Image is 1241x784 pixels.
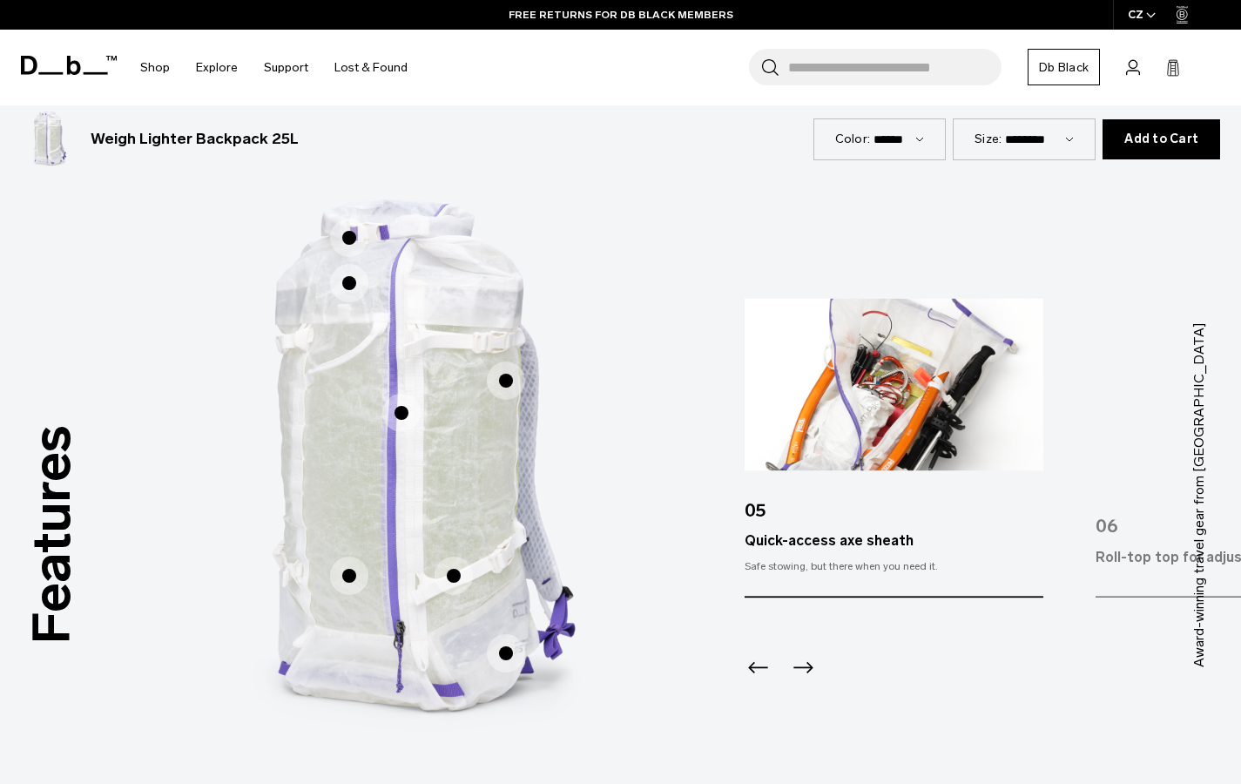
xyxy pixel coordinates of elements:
[12,426,92,645] h3: Features
[745,299,1043,598] div: 5 / 7
[1028,49,1100,85] a: Db Black
[264,37,308,98] a: Support
[745,531,1043,552] div: Quick-access axe sheath
[1103,119,1220,159] button: Add to Cart
[91,128,299,151] h3: Weigh Lighter Backpack 25L
[789,653,813,692] div: Next slide
[21,112,77,167] img: Weigh_Lighter_Backpack_25L_1.png
[127,30,421,105] nav: Main Navigation
[745,476,1043,531] div: 05
[334,37,408,98] a: Lost & Found
[1124,132,1198,146] span: Add to Cart
[196,37,238,98] a: Explore
[975,130,1002,148] label: Size:
[835,130,871,148] label: Color:
[140,37,170,98] a: Shop
[745,653,768,692] div: Previous slide
[745,559,1043,575] div: Safe stowing, but there when you need it.
[509,7,733,23] a: FREE RETURNS FOR DB BLACK MEMBERS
